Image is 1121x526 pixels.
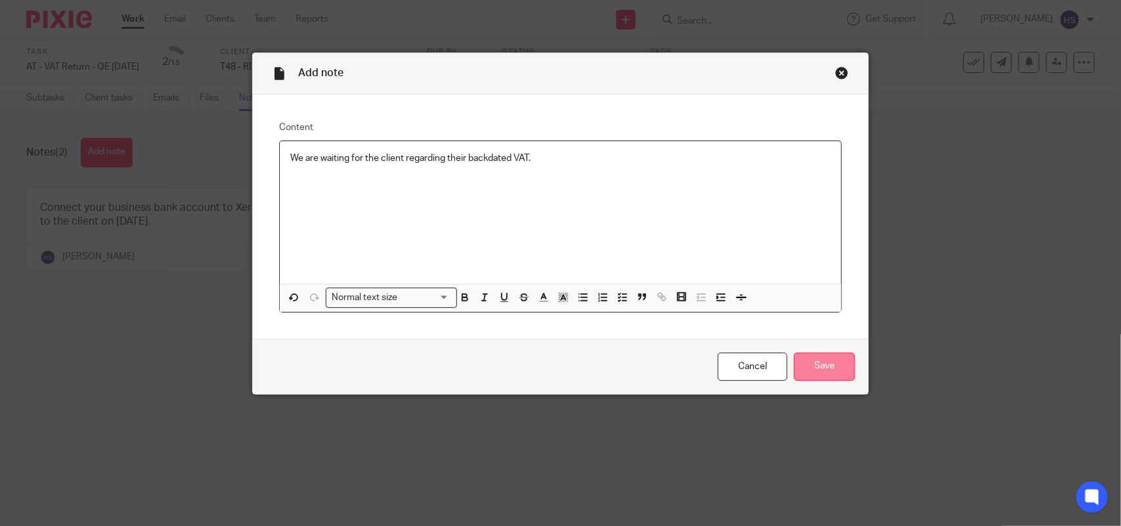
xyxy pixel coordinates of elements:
[794,353,855,381] input: Save
[290,152,831,165] p: We are waiting for the client regarding their backdated VAT.
[329,291,401,305] span: Normal text size
[402,291,449,305] input: Search for option
[718,353,787,381] a: Cancel
[298,68,343,78] span: Add note
[279,121,842,134] label: Content
[326,288,457,308] div: Search for option
[835,66,848,79] div: Close this dialog window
